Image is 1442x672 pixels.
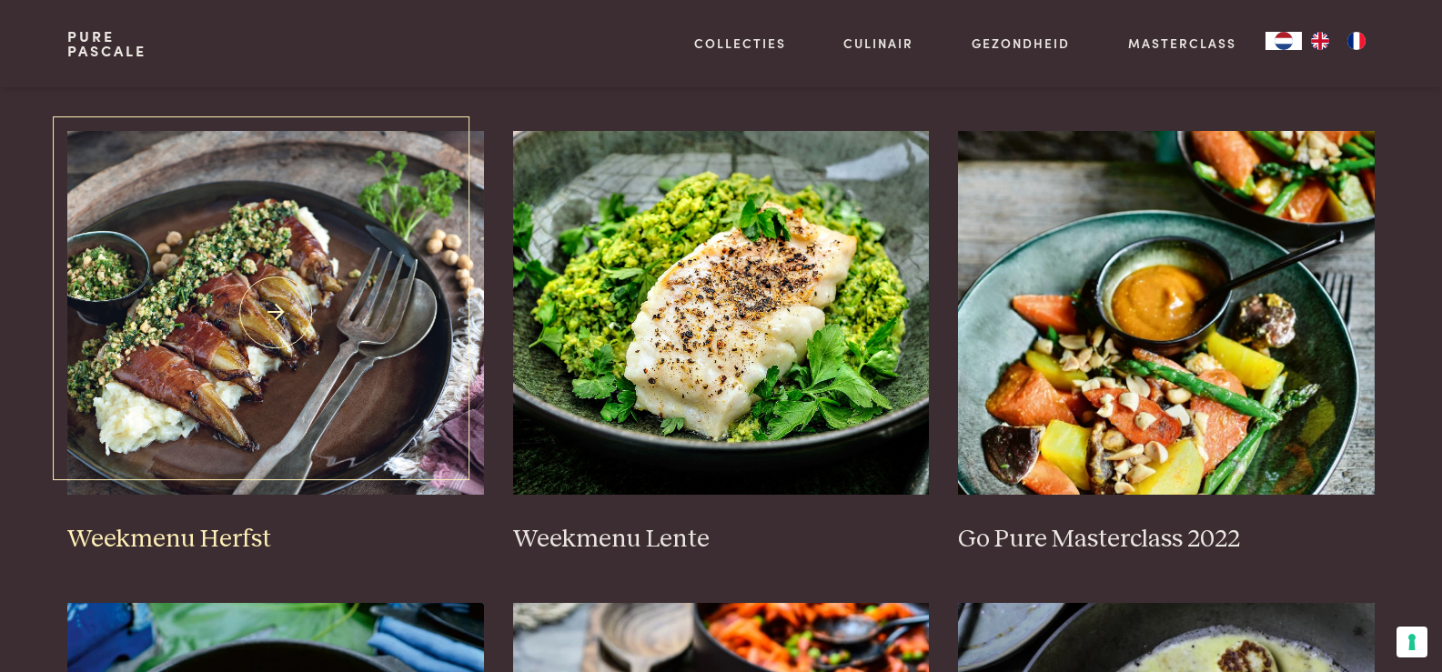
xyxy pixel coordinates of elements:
a: Go Pure Masterclass 2022 Go Pure Masterclass 2022 [958,131,1375,555]
a: NL [1266,32,1302,50]
a: EN [1302,32,1338,50]
h3: Weekmenu Herfst [67,524,484,556]
a: Gezondheid [972,34,1070,53]
a: Masterclass [1128,34,1236,53]
img: Weekmenu Herfst [67,131,484,495]
a: Weekmenu Herfst Weekmenu Herfst [67,131,484,555]
a: FR [1338,32,1375,50]
h3: Go Pure Masterclass 2022 [958,524,1375,556]
ul: Language list [1302,32,1375,50]
a: Weekmenu Lente Weekmenu Lente [513,131,930,555]
a: Culinair [843,34,913,53]
div: Language [1266,32,1302,50]
img: Weekmenu Lente [513,131,930,495]
aside: Language selected: Nederlands [1266,32,1375,50]
img: Go Pure Masterclass 2022 [958,131,1375,495]
a: PurePascale [67,29,146,58]
a: Collecties [694,34,786,53]
h3: Weekmenu Lente [513,524,930,556]
button: Uw voorkeuren voor toestemming voor trackingtechnologieën [1397,627,1427,657]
